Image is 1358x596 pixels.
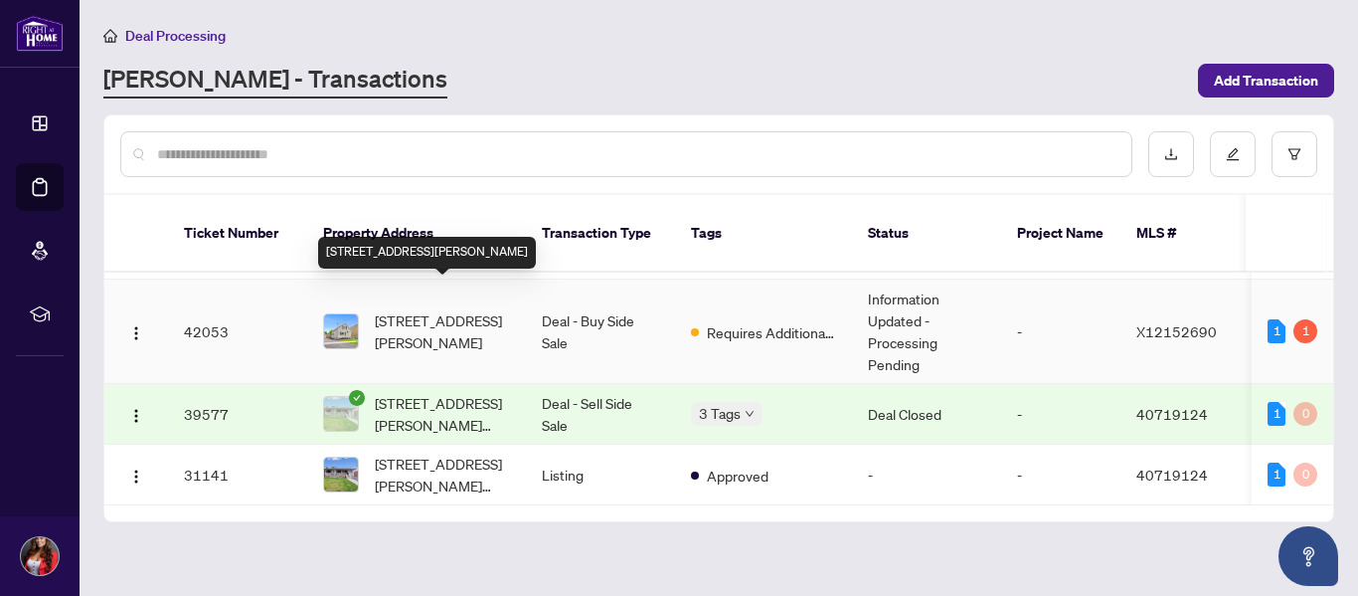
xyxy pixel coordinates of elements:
img: thumbnail-img [324,314,358,348]
button: edit [1210,131,1256,177]
img: logo [16,15,64,52]
span: check-circle [349,390,365,406]
div: 1 [1268,319,1285,343]
td: - [1001,384,1120,445]
td: Listing [526,445,675,505]
img: thumbnail-img [324,458,358,492]
td: - [1001,445,1120,505]
span: 3 Tags [699,402,741,425]
span: 40719124 [1136,466,1208,484]
span: Approved [707,465,768,487]
th: MLS # [1120,195,1240,273]
img: Logo [128,325,144,341]
button: Logo [120,315,152,347]
td: - [852,445,1001,505]
span: edit [1226,147,1240,161]
span: [STREET_ADDRESS][PERSON_NAME] [375,309,510,353]
a: [PERSON_NAME] - Transactions [103,63,447,99]
span: Deal Processing [125,27,226,45]
button: Logo [120,398,152,430]
th: Transaction Type [526,195,675,273]
th: Status [852,195,1001,273]
span: X12152690 [1136,322,1217,340]
td: Deal Closed [852,384,1001,445]
th: Project Name [1001,195,1120,273]
button: download [1148,131,1194,177]
img: Logo [128,408,144,424]
td: 31141 [168,445,307,505]
img: Profile Icon [21,537,59,575]
td: Information Updated - Processing Pending [852,280,1001,384]
button: Open asap [1278,526,1338,586]
button: Add Transaction [1198,64,1334,98]
div: 1 [1268,463,1285,487]
img: Logo [128,469,144,485]
th: Property Address [307,195,526,273]
span: Add Transaction [1214,65,1318,97]
span: down [745,409,755,419]
div: 1 [1293,319,1317,343]
div: 0 [1293,402,1317,426]
td: - [1001,280,1120,384]
span: 40719124 [1136,405,1208,423]
span: [STREET_ADDRESS][PERSON_NAME][PERSON_NAME] [375,392,510,436]
button: filter [1272,131,1317,177]
td: Deal - Buy Side Sale [526,280,675,384]
th: Tags [675,195,852,273]
td: Deal - Sell Side Sale [526,384,675,445]
span: download [1164,147,1178,161]
span: home [103,29,117,43]
td: 42053 [168,280,307,384]
span: filter [1287,147,1301,161]
td: 39577 [168,384,307,445]
div: 1 [1268,402,1285,426]
img: thumbnail-img [324,397,358,431]
div: 0 [1293,463,1317,487]
div: [STREET_ADDRESS][PERSON_NAME] [318,237,536,269]
span: [STREET_ADDRESS][PERSON_NAME][PERSON_NAME] [375,453,510,497]
span: Requires Additional Docs [707,321,836,343]
th: Ticket Number [168,195,307,273]
button: Logo [120,459,152,491]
